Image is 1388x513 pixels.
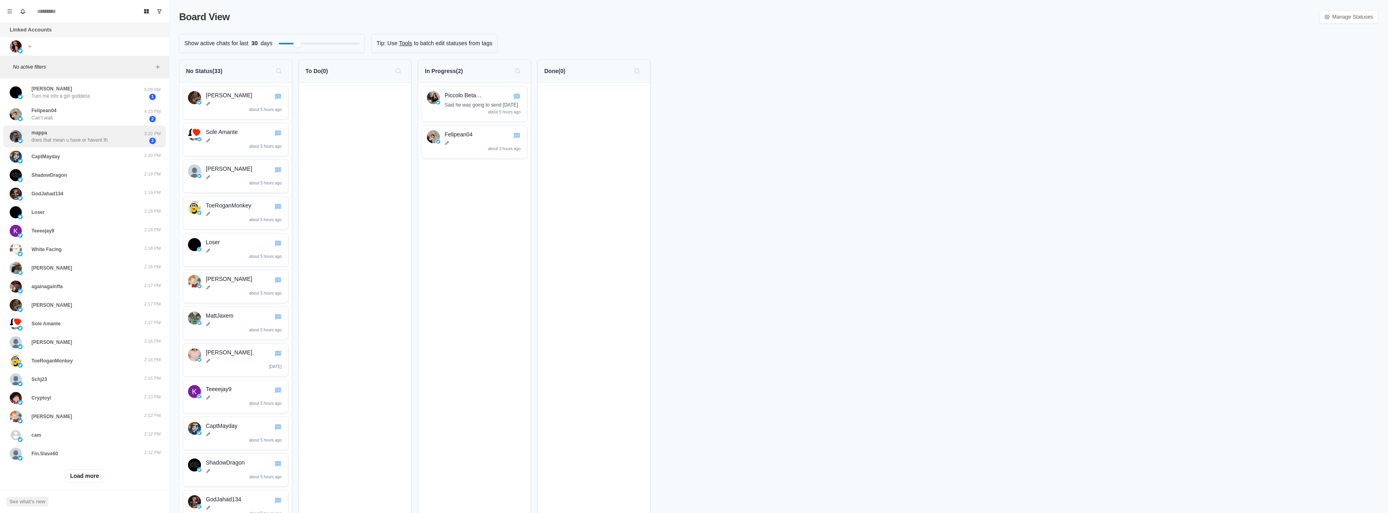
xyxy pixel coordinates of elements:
span: 2 [149,116,156,122]
img: picture [10,392,22,404]
div: Go to chatTeeeejay9twitterTeeeejay9about 5 hours ago [183,380,288,413]
img: picture [10,262,22,274]
p: about 5 hours ago [249,253,282,260]
img: twitter [197,137,201,141]
p: Teeeejay9 [206,385,283,394]
button: Go to chat [274,129,282,138]
p: 2:18 PM [142,226,163,233]
p: about 5 hours ago [249,474,282,480]
p: to batch edit statuses from tags [414,39,493,48]
button: Notifications [16,5,29,18]
button: Go to chat [512,92,521,101]
img: twitter [197,358,201,362]
img: twitter [197,174,201,178]
p: [PERSON_NAME] [31,339,72,346]
p: MattJaxem [206,312,283,320]
p: Loser [31,209,45,216]
p: about 3 hours ago [488,146,520,152]
div: Go to chatToeRoganMonkeytwitterToeRoganMonkeyabout 5 hours ago [183,196,288,230]
button: Search [272,65,285,77]
img: Teeeejay9 [188,385,201,398]
p: cam [31,431,41,439]
div: Go to chatMattJaxemtwitterMattJaxemabout 5 hours ago [183,306,288,340]
img: picture [10,373,22,385]
p: about 5 hours ago [249,143,282,149]
p: Schj23 [31,376,47,383]
p: about 5 hours ago [249,290,282,296]
img: picture [10,40,22,52]
button: Go to chat [274,349,282,358]
img: picture [18,419,23,423]
div: Go to chatPiccolo Beta Di Klare🧎🏻‍♂️twitterPiccolo Beta [PERSON_NAME]🧎🏻‍♂️Said he was going to se... [422,86,527,122]
p: GodJahad134 [31,190,63,197]
p: 4:23 PM [142,108,163,115]
p: To Do ( 0 ) [305,67,328,75]
img: Piccolo Beta Di Klare🧎🏻‍♂️ [427,91,440,104]
button: Go to chat [274,239,282,248]
img: Bi Han [188,91,201,104]
p: Show active chats for last [184,39,249,48]
span: 1 [149,94,156,100]
img: picture [18,48,23,53]
button: Go to chat [274,496,282,505]
p: ShadowDragon [206,459,283,467]
p: White Facing [31,246,62,253]
img: twitter [436,140,440,144]
div: Go to chatLosertwitterLoserabout 5 hours ago [183,233,288,266]
p: Can’t wait [31,114,53,121]
img: picture [18,177,23,182]
button: Go to chat [512,131,521,140]
p: CaptMayday [31,153,60,160]
img: ShadowDragon [188,459,201,471]
img: MattJaxem [188,312,201,325]
button: Show unread conversations [153,5,166,18]
button: Go to chat [274,276,282,285]
img: Kostas Koumpos [188,275,201,288]
img: picture [18,307,23,312]
p: [PERSON_NAME] [31,85,72,92]
p: againagainffa [31,283,63,290]
img: picture [18,116,23,121]
p: 5:09 PM [142,86,163,93]
img: picture [10,410,22,423]
img: twitter [197,101,201,105]
p: Done ( 0 ) [544,67,565,75]
p: CaptMayday [206,422,283,430]
a: Tools [399,39,412,48]
img: picture [18,289,23,293]
img: Loser [188,238,201,251]
p: Felipean04 [31,107,56,114]
p: does that mean u have or havent th [31,136,108,144]
img: picture [10,225,22,237]
img: picture [10,188,22,200]
div: Go to chatKostas Koumpostwitter[PERSON_NAME]about 5 hours ago [183,270,288,303]
button: Go to chat [274,92,282,101]
button: Go to chat [274,165,282,174]
p: about 5 hours ago [249,107,282,113]
p: ToeRoganMonkey [206,201,283,210]
p: 2:13 PM [142,394,163,400]
button: Search [392,65,405,77]
img: twitter [197,321,201,325]
button: Go to chat [274,459,282,468]
img: picture [10,130,22,142]
img: Betsy、 [188,348,201,361]
img: picture [10,86,22,98]
p: about 5 hours ago [249,217,282,223]
img: picture [18,159,23,163]
button: Add account [25,42,35,51]
img: picture [10,281,22,293]
div: Go to chatShadowDragontwitterShadowDragonabout 5 hours ago [183,453,288,487]
div: Go to chatjohntwitter[PERSON_NAME]about 5 hours ago [183,159,288,193]
div: Go to chatFelipean04twitterFelipean04about 3 hours ago [422,125,527,159]
button: Menu [3,5,16,18]
img: CaptMayday [188,422,201,435]
p: 2:19 PM [142,189,163,196]
img: picture [18,196,23,201]
p: In Progress ( 2 ) [425,67,463,75]
p: [PERSON_NAME]、 [206,348,283,357]
img: picture [10,448,22,460]
p: [PERSON_NAME] [31,302,72,309]
p: [PERSON_NAME] [206,165,283,173]
p: Linked Accounts [10,26,52,34]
